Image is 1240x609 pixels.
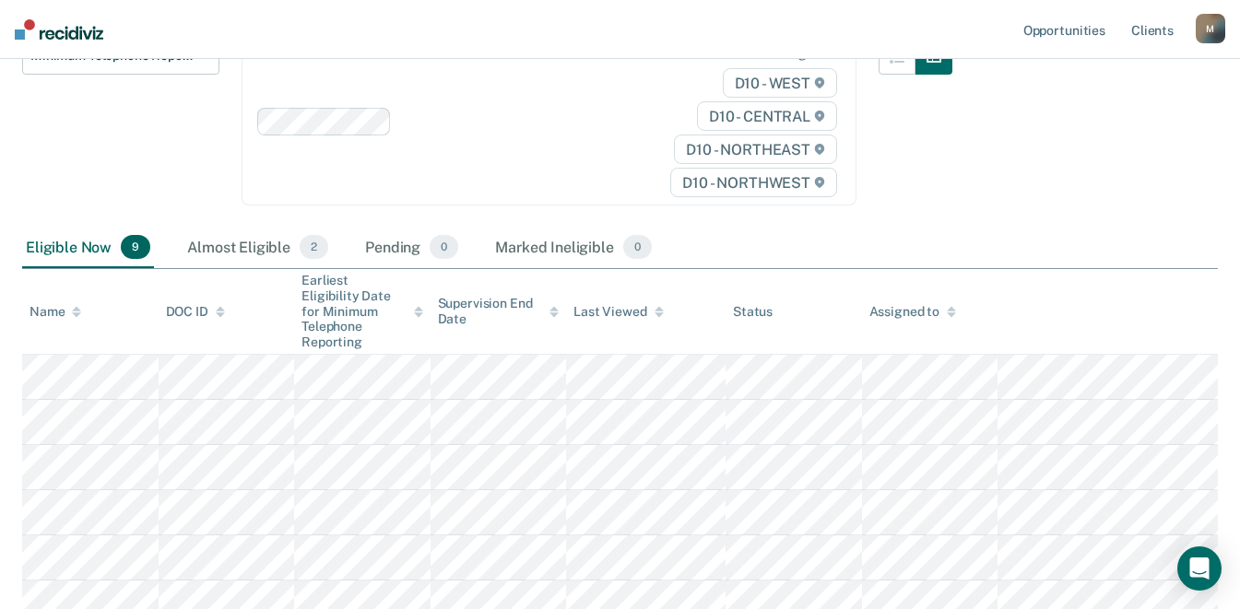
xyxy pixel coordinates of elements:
[1196,14,1225,43] button: M
[491,228,655,268] div: Marked Ineligible0
[438,296,560,327] div: Supervision End Date
[674,135,836,164] span: D10 - NORTHEAST
[15,19,103,40] img: Recidiviz
[183,228,332,268] div: Almost Eligible2
[1177,546,1222,591] div: Open Intercom Messenger
[430,235,458,259] span: 0
[573,304,663,320] div: Last Viewed
[623,235,652,259] span: 0
[670,168,836,197] span: D10 - NORTHWEST
[121,235,150,259] span: 9
[869,304,956,320] div: Assigned to
[22,228,154,268] div: Eligible Now9
[30,304,81,320] div: Name
[300,235,328,259] span: 2
[361,228,462,268] div: Pending0
[301,273,423,350] div: Earliest Eligibility Date for Minimum Telephone Reporting
[723,68,837,98] span: D10 - WEST
[733,304,773,320] div: Status
[166,304,225,320] div: DOC ID
[697,101,837,131] span: D10 - CENTRAL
